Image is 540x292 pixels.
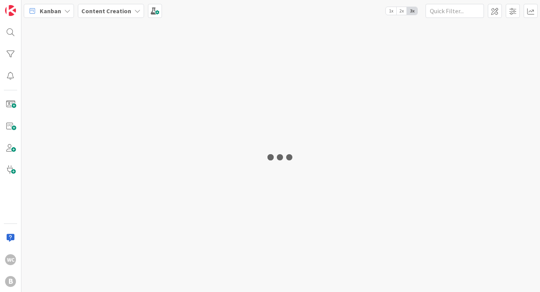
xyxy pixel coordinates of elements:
[407,7,417,15] span: 3x
[5,276,16,287] div: B
[5,254,16,265] div: WC
[396,7,407,15] span: 2x
[40,6,61,16] span: Kanban
[426,4,484,18] input: Quick Filter...
[5,5,16,16] img: Visit kanbanzone.com
[386,7,396,15] span: 1x
[81,7,131,15] b: Content Creation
